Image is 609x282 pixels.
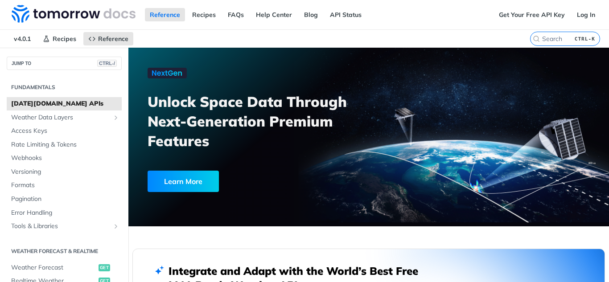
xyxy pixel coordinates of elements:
button: Show subpages for Weather Data Layers [112,114,119,121]
a: Help Center [251,8,297,21]
div: Learn More [148,171,219,192]
button: Show subpages for Tools & Libraries [112,223,119,230]
span: Webhooks [11,154,119,163]
span: get [99,264,110,271]
span: Reference [98,35,128,43]
span: Recipes [53,35,76,43]
a: Weather Data LayersShow subpages for Weather Data Layers [7,111,122,124]
a: Recipes [38,32,81,45]
img: Tomorrow.io Weather API Docs [12,5,136,23]
a: Log In [572,8,600,21]
a: Pagination [7,192,122,206]
span: [DATE][DOMAIN_NAME] APIs [11,99,119,108]
span: Access Keys [11,127,119,135]
h2: Weather Forecast & realtime [7,247,122,255]
a: [DATE][DOMAIN_NAME] APIs [7,97,122,110]
span: Weather Forecast [11,263,96,272]
a: Get Your Free API Key [494,8,570,21]
a: Rate Limiting & Tokens [7,138,122,151]
a: Formats [7,179,122,192]
h3: Unlock Space Data Through Next-Generation Premium Features [148,92,379,151]
a: Error Handling [7,206,122,220]
img: NextGen [148,68,187,78]
a: Webhooks [7,151,122,165]
h2: Fundamentals [7,83,122,91]
a: Blog [299,8,323,21]
a: Weather Forecastget [7,261,122,274]
span: Error Handling [11,208,119,217]
a: Learn More [148,171,332,192]
a: Versioning [7,165,122,179]
a: API Status [325,8,366,21]
a: Reference [145,8,185,21]
kbd: CTRL-K [572,34,597,43]
a: FAQs [223,8,249,21]
span: Pagination [11,195,119,204]
a: Reference [83,32,133,45]
a: Recipes [187,8,221,21]
span: CTRL-/ [97,60,117,67]
span: Weather Data Layers [11,113,110,122]
span: Versioning [11,168,119,176]
span: Tools & Libraries [11,222,110,231]
a: Access Keys [7,124,122,138]
button: JUMP TOCTRL-/ [7,57,122,70]
span: Rate Limiting & Tokens [11,140,119,149]
svg: Search [533,35,540,42]
a: Tools & LibrariesShow subpages for Tools & Libraries [7,220,122,233]
span: v4.0.1 [9,32,36,45]
span: Formats [11,181,119,190]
